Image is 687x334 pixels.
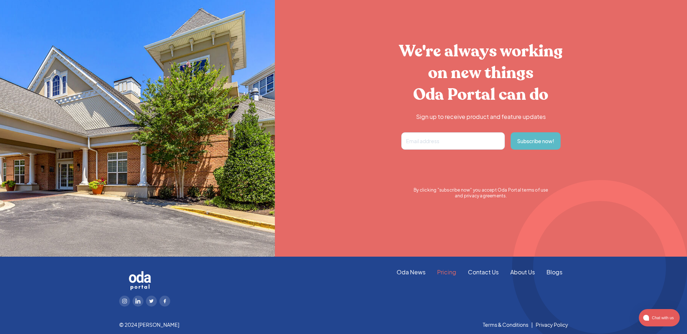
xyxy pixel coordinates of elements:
[504,268,541,276] a: About Us
[401,155,511,184] iframe: reCAPTCHA
[511,132,561,150] input: Subscribe now!
[384,40,578,106] h2: We're always working on new things Oda Portal can do
[135,299,141,304] img: Linkedin Logo
[483,321,528,329] a: Terms & Conditions
[462,268,504,276] a: Contact Us
[391,268,431,276] a: Oda News
[639,309,680,326] button: atlas-launcher
[122,299,127,304] img: Instagram Logo
[536,321,568,329] a: Privacy Policy
[119,321,179,329] div: © 2024 [PERSON_NAME]
[384,113,578,121] div: Sign up to receive product and feature updates
[401,187,561,199] div: By clicking "subscribe now" you accept Oda Portal terms of use and privacy agreements.
[401,132,561,199] form: Newsletter
[528,321,536,329] div: |
[401,132,505,150] input: Email address
[431,268,462,276] a: Pricing
[541,268,568,276] a: Blogs
[649,314,675,322] span: Chat with us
